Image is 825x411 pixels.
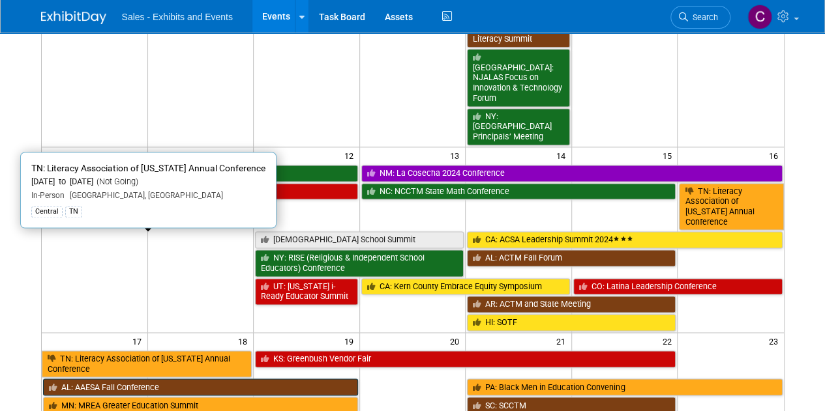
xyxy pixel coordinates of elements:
span: 20 [449,333,465,349]
a: CO: Latina Leadership Conference [573,278,783,295]
span: 12 [343,147,359,163]
span: 11 [237,147,253,163]
a: CA: Kern County Embrace Equity Symposium [361,278,570,295]
a: AR: ACTM and State Meeting [467,296,676,313]
span: Search [688,12,718,22]
a: TN: Literacy Association of [US_STATE] Annual Conference [679,183,783,231]
a: NC: NCCTM State Math Conference [361,183,676,200]
span: 17 [131,333,147,349]
span: 10 [131,147,147,163]
img: Christine Lurz [747,5,772,29]
span: 19 [343,333,359,349]
span: 18 [237,333,253,349]
span: 14 [555,147,571,163]
a: NY: RISE (Religious & Independent School Educators) Conference [255,249,464,276]
img: ExhibitDay [41,11,106,24]
span: In-Person [31,191,65,200]
span: Sales - Exhibits and Events [122,12,233,22]
span: 16 [768,147,784,163]
a: [GEOGRAPHIC_DATA]: NJALAS Focus on Innovation & Technology Forum [467,49,570,107]
div: [DATE] to [DATE] [31,177,265,188]
a: TN: Literacy Association of [US_STATE] Annual Conference [42,350,252,377]
div: Central [31,206,63,218]
span: 13 [449,147,465,163]
span: 22 [661,333,677,349]
a: KS: Greenbush Vendor Fair [255,350,676,367]
span: TN: Literacy Association of [US_STATE] Annual Conference [31,163,265,173]
a: HI: SOTF [467,314,676,331]
a: NY: [GEOGRAPHIC_DATA] Principals’ Meeting [467,108,570,145]
a: AL: ACTM Fall Forum [467,249,676,266]
a: [DEMOGRAPHIC_DATA] School Summit [255,231,464,248]
a: Search [670,6,730,29]
a: UT: [US_STATE] i-Ready Educator Summit [255,278,358,305]
span: 23 [768,333,784,349]
a: AL: AAESA Fall Conference [43,378,358,395]
a: NM: La Cosecha 2024 Conference [361,165,783,182]
span: 15 [661,147,677,163]
div: TN [65,206,82,218]
span: [GEOGRAPHIC_DATA], [GEOGRAPHIC_DATA] [65,191,223,200]
span: (Not Going) [93,177,138,186]
a: CA: ACSA Leadership Summit 2024 [467,231,782,248]
a: PA: Black Men in Education Convening [467,378,782,395]
span: 21 [555,333,571,349]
